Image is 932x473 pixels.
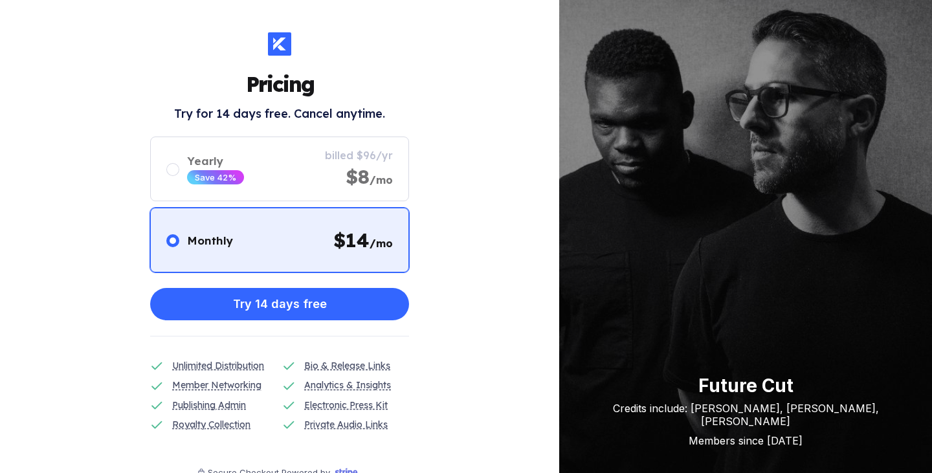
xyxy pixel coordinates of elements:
[187,234,233,247] div: Monthly
[172,398,246,412] div: Publishing Admin
[304,398,388,412] div: Electronic Press Kit
[172,358,264,373] div: Unlimited Distribution
[172,417,250,432] div: Royalty Collection
[174,106,385,121] h2: Try for 14 days free. Cancel anytime.
[172,378,261,392] div: Member Networking
[370,173,393,186] span: /mo
[304,358,390,373] div: Bio & Release Links
[325,149,393,162] div: billed $96/yr
[233,291,327,317] div: Try 14 days free
[346,164,393,189] div: $8
[304,417,388,432] div: Private Audio Links
[333,228,393,252] div: $ 14
[304,378,391,392] div: Analytics & Insights
[246,71,314,97] h1: Pricing
[585,375,906,397] div: Future Cut
[150,288,409,320] button: Try 14 days free
[585,402,906,428] div: Credits include: [PERSON_NAME], [PERSON_NAME], [PERSON_NAME]
[187,154,244,168] div: Yearly
[585,434,906,447] div: Members since [DATE]
[370,237,393,250] span: /mo
[195,172,236,182] div: Save 42%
